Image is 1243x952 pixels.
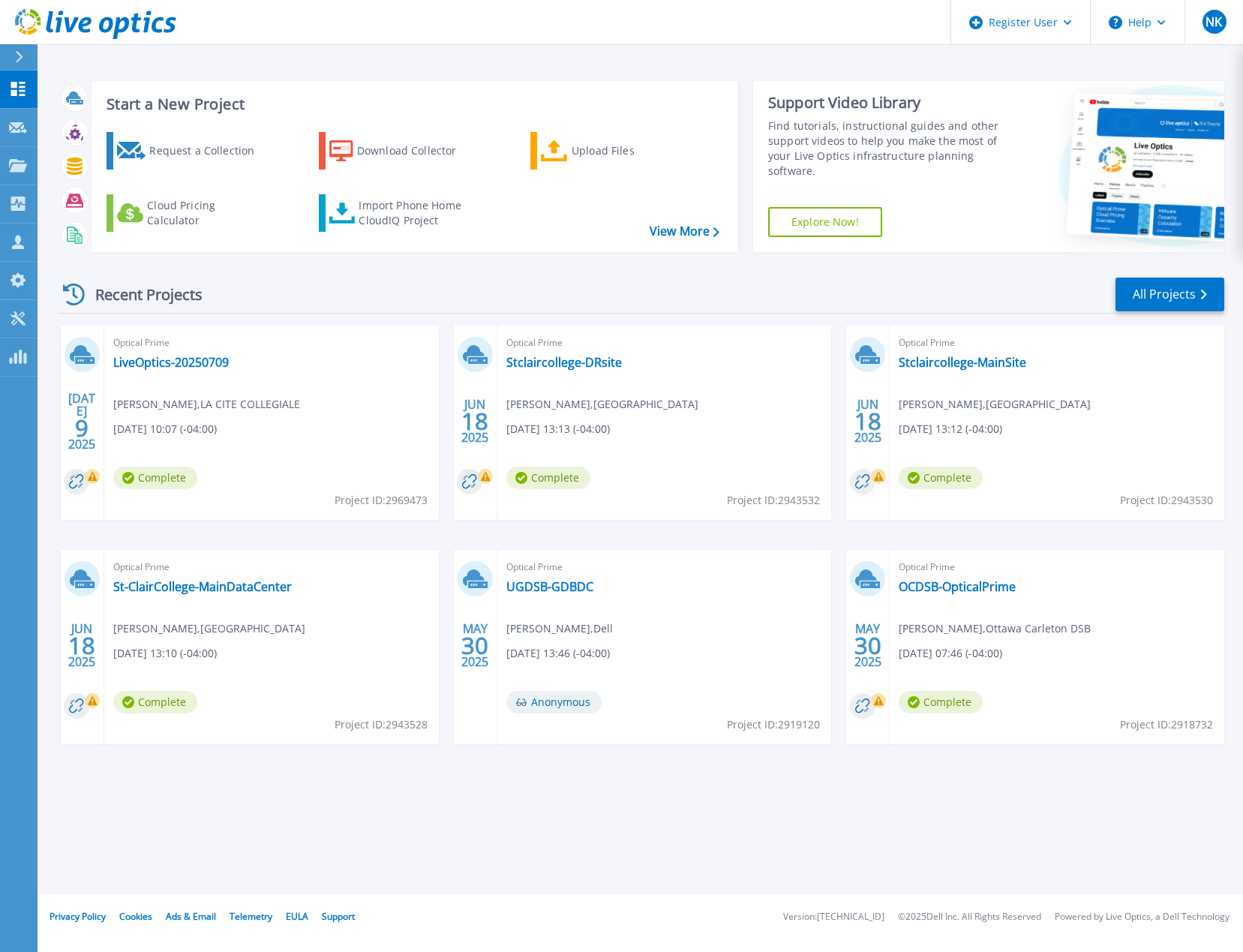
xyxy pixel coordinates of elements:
div: [DATE] 2025 [68,394,96,449]
a: View More [650,224,719,239]
a: Telemetry [230,910,272,923]
a: Upload Files [530,132,698,170]
span: Optical Prime [506,335,823,351]
h3: Start a New Project [107,96,719,113]
span: [DATE] 13:12 (-04:00) [899,421,1002,437]
span: Complete [113,691,197,713]
div: Upload Files [572,136,692,166]
div: JUN 2025 [854,394,882,449]
span: Complete [113,467,197,489]
div: MAY 2025 [854,618,882,673]
div: JUN 2025 [68,618,96,673]
div: Find tutorials, instructional guides and other support videos to help you make the most of your L... [768,119,1006,179]
span: [PERSON_NAME] , Dell [506,620,613,637]
span: 30 [854,639,881,652]
a: Privacy Policy [50,910,106,923]
span: 18 [68,639,95,652]
div: Cloud Pricing Calculator [147,198,267,228]
span: [DATE] 07:46 (-04:00) [899,645,1002,662]
a: Stclaircollege-MainSite [899,355,1026,370]
a: Ads & Email [166,910,216,923]
span: Complete [899,467,983,489]
span: [DATE] 13:10 (-04:00) [113,645,217,662]
a: Stclaircollege-DRsite [506,355,622,370]
span: Complete [506,467,590,489]
a: Request a Collection [107,132,274,170]
a: Support [322,910,355,923]
span: Project ID: 2943528 [335,716,428,733]
span: Optical Prime [506,559,823,575]
span: [PERSON_NAME] , [GEOGRAPHIC_DATA] [899,396,1091,413]
a: UGDSB-GDBDC [506,579,593,594]
span: NK [1205,16,1222,28]
span: [DATE] 13:13 (-04:00) [506,421,610,437]
span: Optical Prime [113,335,430,351]
span: Project ID: 2943532 [727,492,820,509]
span: Project ID: 2943530 [1120,492,1213,509]
span: [PERSON_NAME] , LA CITE COLLEGIALE [113,396,300,413]
div: Recent Projects [58,276,223,313]
span: 18 [461,415,488,428]
a: OCDSB-OpticalPrime [899,579,1016,594]
span: Project ID: 2969473 [335,492,428,509]
a: All Projects [1115,278,1224,311]
a: Explore Now! [768,207,882,237]
span: [PERSON_NAME] , Ottawa Carleton DSB [899,620,1091,637]
span: [DATE] 10:07 (-04:00) [113,421,217,437]
a: EULA [286,910,308,923]
div: JUN 2025 [461,394,489,449]
span: Anonymous [506,691,602,713]
span: Project ID: 2919120 [727,716,820,733]
span: Optical Prime [899,559,1215,575]
span: Project ID: 2918732 [1120,716,1213,733]
li: © 2025 Dell Inc. All Rights Reserved [898,912,1041,922]
a: St-ClairCollege-MainDataCenter [113,579,292,594]
span: [PERSON_NAME] , [GEOGRAPHIC_DATA] [506,396,698,413]
a: LiveOptics-20250709 [113,355,229,370]
span: 18 [854,415,881,428]
div: Support Video Library [768,93,1006,113]
span: [DATE] 13:46 (-04:00) [506,645,610,662]
span: [PERSON_NAME] , [GEOGRAPHIC_DATA] [113,620,305,637]
a: Cookies [119,910,152,923]
div: Download Collector [357,136,477,166]
a: Cloud Pricing Calculator [107,194,274,232]
div: MAY 2025 [461,618,489,673]
div: Request a Collection [149,136,269,166]
span: Complete [899,691,983,713]
div: Import Phone Home CloudIQ Project [359,198,476,228]
span: Optical Prime [899,335,1215,351]
span: Optical Prime [113,559,430,575]
span: 9 [75,422,89,434]
span: 30 [461,639,488,652]
li: Powered by Live Optics, a Dell Technology [1055,912,1229,922]
a: Download Collector [319,132,486,170]
li: Version: [TECHNICAL_ID] [783,912,884,922]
